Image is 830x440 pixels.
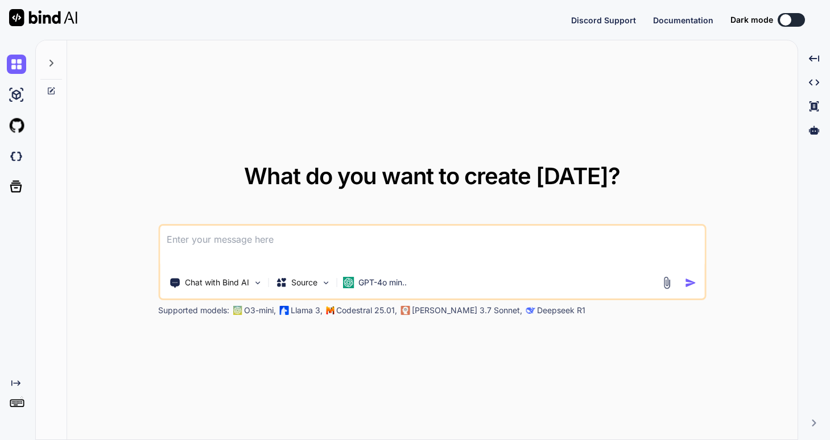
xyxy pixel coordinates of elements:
[244,305,276,316] p: O3-mini,
[7,116,26,135] img: githubLight
[7,85,26,105] img: ai-studio
[571,15,636,25] span: Discord Support
[279,306,288,315] img: Llama2
[571,14,636,26] button: Discord Support
[7,147,26,166] img: darkCloudIdeIcon
[253,278,262,288] img: Pick Tools
[660,276,673,289] img: attachment
[653,15,713,25] span: Documentation
[342,277,354,288] img: GPT-4o mini
[7,55,26,74] img: chat
[526,306,535,315] img: claude
[158,305,229,316] p: Supported models:
[326,306,334,314] img: Mistral-AI
[412,305,522,316] p: [PERSON_NAME] 3.7 Sonnet,
[730,14,773,26] span: Dark mode
[244,162,620,190] span: What do you want to create [DATE]?
[185,277,249,288] p: Chat with Bind AI
[321,278,331,288] img: Pick Models
[9,9,77,26] img: Bind AI
[653,14,713,26] button: Documentation
[400,306,410,315] img: claude
[291,277,317,288] p: Source
[233,306,242,315] img: GPT-4
[336,305,397,316] p: Codestral 25.01,
[684,277,696,289] img: icon
[291,305,323,316] p: Llama 3,
[358,277,407,288] p: GPT-4o min..
[537,305,585,316] p: Deepseek R1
